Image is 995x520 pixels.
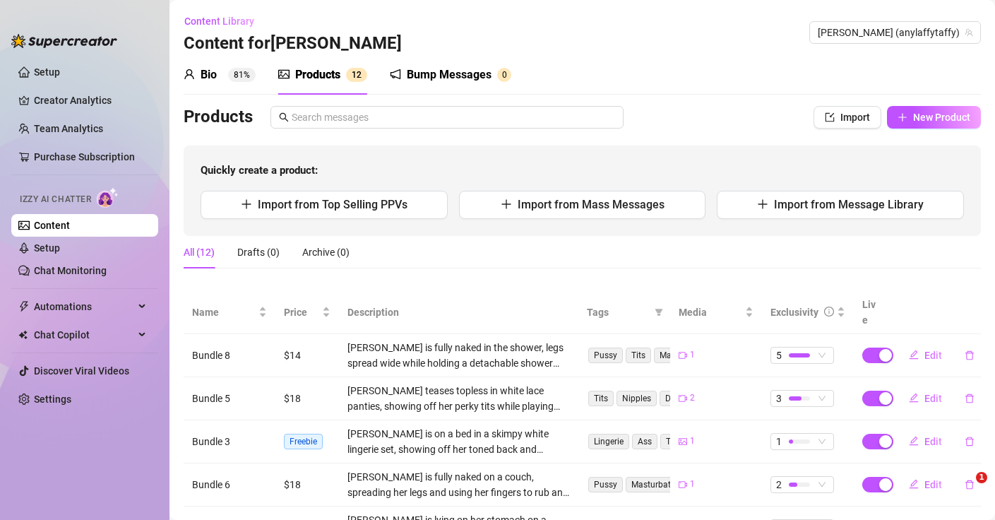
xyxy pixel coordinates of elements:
td: Bundle 3 [184,420,275,463]
button: Content Library [184,10,266,32]
th: Media [670,291,762,334]
td: Bundle 5 [184,377,275,420]
td: Bundle 6 [184,463,275,507]
span: Import [840,112,870,123]
div: [PERSON_NAME] is fully naked on a couch, spreading her legs and using her fingers to rub and play... [347,469,570,500]
button: Import [814,106,881,129]
th: Name [184,291,275,334]
span: Media [679,305,742,320]
button: delete [953,344,986,367]
span: Ass [632,434,657,449]
img: Chat Copilot [18,330,28,340]
span: 1 [690,435,695,448]
span: notification [390,69,401,80]
a: Settings [34,394,71,405]
sup: 12 [346,68,367,82]
span: delete [965,437,975,447]
span: thunderbolt [18,301,30,312]
span: Edit [924,436,942,447]
span: plus [757,199,768,210]
div: Drafts (0) [237,244,280,260]
span: 1 [352,70,357,80]
div: Bio [201,66,217,83]
h3: Products [184,106,253,129]
span: video-camera [679,480,687,489]
span: edit [909,479,919,489]
input: Search messages [292,110,615,125]
span: Tags [587,305,649,320]
a: Team Analytics [34,123,103,134]
span: Edit [924,393,942,404]
span: Edit [924,350,942,361]
span: Chat Copilot [34,324,134,346]
span: Izzy AI Chatter [20,193,91,206]
div: All (12) [184,244,215,260]
button: Edit [898,430,953,453]
span: delete [965,394,975,403]
button: delete [953,387,986,410]
sup: 0 [497,68,511,82]
button: delete [953,430,986,453]
span: Content Library [184,16,254,27]
div: Products [295,66,340,83]
span: edit [909,436,919,446]
span: Masturbation [626,477,689,492]
span: 1 [690,478,695,491]
div: Bump Messages [407,66,491,83]
span: Import from Message Library [774,198,924,211]
span: 2 [776,477,782,492]
span: picture [278,69,290,80]
a: Creator Analytics [34,89,147,112]
span: picture [679,437,687,446]
span: Import from Mass Messages [518,198,665,211]
button: Edit [898,387,953,410]
span: 1 [776,434,782,449]
span: 2 [357,70,362,80]
span: 3 [776,391,782,406]
a: Purchase Subscription [34,146,147,168]
span: Pussy [588,348,623,363]
span: edit [909,350,919,360]
th: Tags [578,291,670,334]
button: Import from Mass Messages [459,191,706,219]
span: video-camera [679,394,687,403]
div: Exclusivity [770,305,818,320]
span: Masturbation [654,348,717,363]
button: New Product [887,106,981,129]
span: Tits [626,348,651,363]
button: Import from Message Library [717,191,964,219]
span: Tits [588,391,614,406]
span: Price [284,305,319,320]
span: delete [965,350,975,360]
span: search [279,112,289,122]
a: Setup [34,66,60,78]
span: plus [898,112,907,122]
th: Price [275,291,339,334]
div: [PERSON_NAME] is on a bed in a skimpy white lingerie set, showing off her toned back and [PERSON_... [347,426,570,457]
span: 1 [690,348,695,362]
span: 2 [690,391,695,405]
img: logo-BBDzfeDw.svg [11,34,117,48]
span: plus [501,199,512,210]
sup: 81% [228,68,256,82]
span: filter [655,308,663,317]
a: Discover Viral Videos [34,365,129,377]
td: $18 [275,463,339,507]
span: Import from Top Selling PPVs [258,198,407,211]
span: video-camera [679,351,687,360]
span: Automations [34,295,134,318]
td: Bundle 8 [184,334,275,377]
span: Nipples [616,391,657,406]
img: AI Chatter [97,187,119,208]
td: $18 [275,377,339,420]
span: 5 [776,348,782,363]
div: Archive (0) [302,244,350,260]
span: plus [241,199,252,210]
span: 1 [976,472,987,483]
span: Dildo [660,391,691,406]
th: Live [854,291,889,334]
button: Edit [898,344,953,367]
a: Setup [34,242,60,254]
button: Edit [898,473,953,496]
span: Freebie [284,434,323,449]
